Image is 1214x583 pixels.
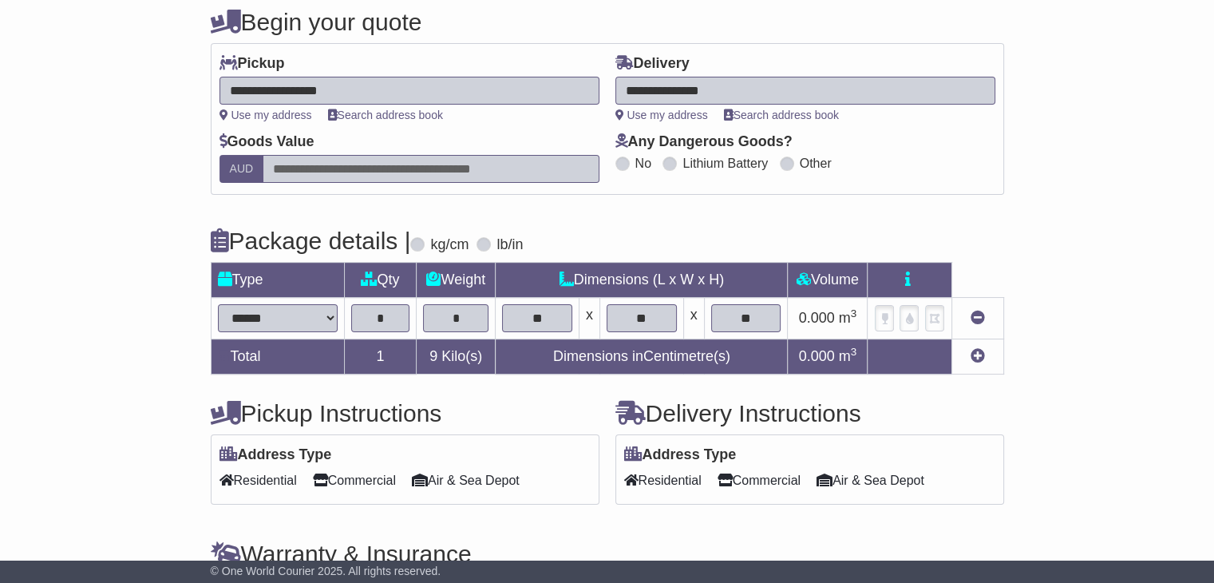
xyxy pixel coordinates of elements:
[344,339,417,375] td: 1
[211,541,1004,567] h4: Warranty & Insurance
[851,307,857,319] sup: 3
[412,468,520,493] span: Air & Sea Depot
[344,263,417,298] td: Qty
[430,236,469,254] label: kg/cm
[682,156,768,171] label: Lithium Battery
[211,263,344,298] td: Type
[429,348,437,364] span: 9
[417,339,496,375] td: Kilo(s)
[615,109,708,121] a: Use my address
[211,565,441,577] span: © One World Courier 2025. All rights reserved.
[683,298,704,339] td: x
[799,348,835,364] span: 0.000
[839,310,857,326] span: m
[313,468,396,493] span: Commercial
[417,263,496,298] td: Weight
[800,156,832,171] label: Other
[219,155,264,183] label: AUD
[971,348,985,364] a: Add new item
[219,468,297,493] span: Residential
[328,109,443,121] a: Search address book
[724,109,839,121] a: Search address book
[851,346,857,358] sup: 3
[624,468,702,493] span: Residential
[817,468,924,493] span: Air & Sea Depot
[635,156,651,171] label: No
[496,263,788,298] td: Dimensions (L x W x H)
[211,400,599,426] h4: Pickup Instructions
[219,446,332,464] label: Address Type
[615,55,690,73] label: Delivery
[615,133,793,151] label: Any Dangerous Goods?
[211,228,411,254] h4: Package details |
[219,55,285,73] label: Pickup
[211,9,1004,35] h4: Begin your quote
[799,310,835,326] span: 0.000
[219,109,312,121] a: Use my address
[496,236,523,254] label: lb/in
[971,310,985,326] a: Remove this item
[615,400,1004,426] h4: Delivery Instructions
[718,468,801,493] span: Commercial
[211,339,344,375] td: Total
[788,263,868,298] td: Volume
[219,133,314,151] label: Goods Value
[624,446,737,464] label: Address Type
[579,298,599,339] td: x
[496,339,788,375] td: Dimensions in Centimetre(s)
[839,348,857,364] span: m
